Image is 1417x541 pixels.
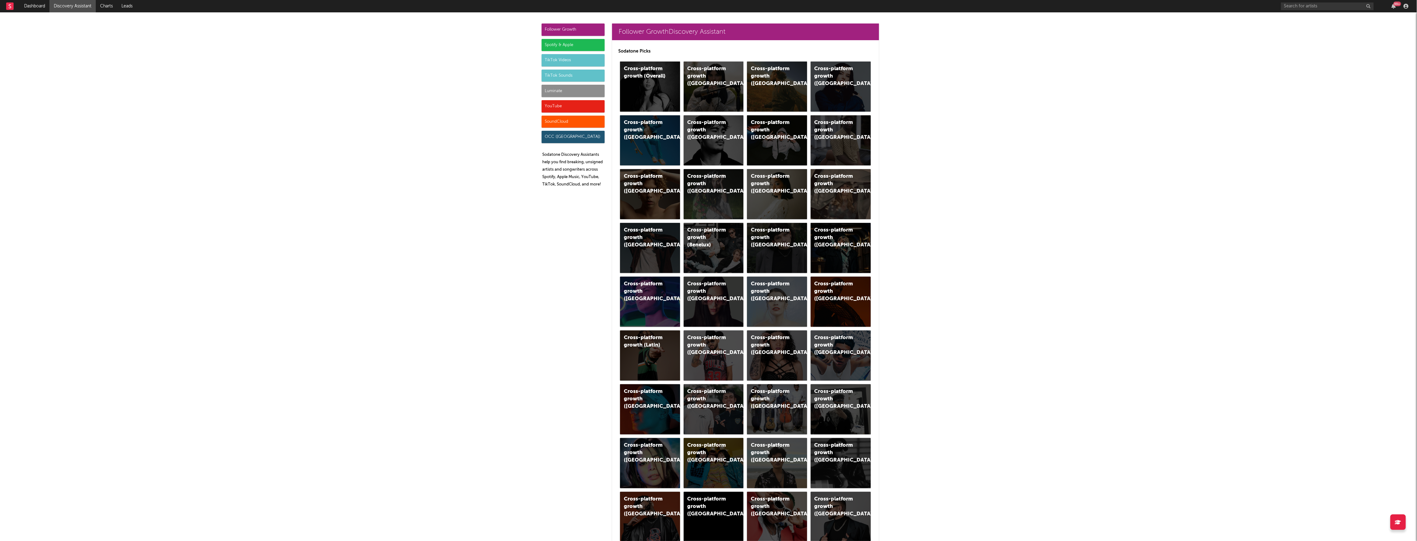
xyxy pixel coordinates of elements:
[814,334,857,356] div: Cross-platform growth ([GEOGRAPHIC_DATA])
[624,173,666,195] div: Cross-platform growth ([GEOGRAPHIC_DATA])
[612,23,879,40] a: Follower GrowthDiscovery Assistant
[747,169,807,219] a: Cross-platform growth ([GEOGRAPHIC_DATA])
[684,384,744,434] a: Cross-platform growth ([GEOGRAPHIC_DATA])
[814,65,857,87] div: Cross-platform growth ([GEOGRAPHIC_DATA])
[811,169,871,219] a: Cross-platform growth ([GEOGRAPHIC_DATA])
[751,65,793,87] div: Cross-platform growth ([GEOGRAPHIC_DATA])
[747,330,807,381] a: Cross-platform growth ([GEOGRAPHIC_DATA])
[1392,4,1396,9] button: 99+
[684,115,744,165] a: Cross-platform growth ([GEOGRAPHIC_DATA])
[542,116,605,128] div: SoundCloud
[620,384,680,434] a: Cross-platform growth ([GEOGRAPHIC_DATA])
[814,496,857,518] div: Cross-platform growth ([GEOGRAPHIC_DATA])
[751,496,793,518] div: Cross-platform growth ([GEOGRAPHIC_DATA])
[687,496,730,518] div: Cross-platform growth ([GEOGRAPHIC_DATA]/[GEOGRAPHIC_DATA]/[GEOGRAPHIC_DATA])
[751,280,793,303] div: Cross-platform growth ([GEOGRAPHIC_DATA])
[542,85,605,97] div: Luminate
[620,62,680,112] a: Cross-platform growth (Overall)
[620,277,680,327] a: Cross-platform growth ([GEOGRAPHIC_DATA])
[620,438,680,488] a: Cross-platform growth ([GEOGRAPHIC_DATA])
[751,388,793,410] div: Cross-platform growth ([GEOGRAPHIC_DATA])
[684,438,744,488] a: Cross-platform growth ([GEOGRAPHIC_DATA])
[747,62,807,112] a: Cross-platform growth ([GEOGRAPHIC_DATA])
[747,115,807,165] a: Cross-platform growth ([GEOGRAPHIC_DATA]/GSA)
[687,280,730,303] div: Cross-platform growth ([GEOGRAPHIC_DATA])
[624,388,666,410] div: Cross-platform growth ([GEOGRAPHIC_DATA])
[624,119,666,141] div: Cross-platform growth ([GEOGRAPHIC_DATA])
[620,223,680,273] a: Cross-platform growth ([GEOGRAPHIC_DATA])
[811,62,871,112] a: Cross-platform growth ([GEOGRAPHIC_DATA])
[751,119,793,141] div: Cross-platform growth ([GEOGRAPHIC_DATA]/GSA)
[624,65,666,80] div: Cross-platform growth (Overall)
[751,334,793,356] div: Cross-platform growth ([GEOGRAPHIC_DATA])
[811,330,871,381] a: Cross-platform growth ([GEOGRAPHIC_DATA])
[620,169,680,219] a: Cross-platform growth ([GEOGRAPHIC_DATA])
[814,280,857,303] div: Cross-platform growth ([GEOGRAPHIC_DATA])
[542,70,605,82] div: TikTok Sounds
[747,438,807,488] a: Cross-platform growth ([GEOGRAPHIC_DATA])
[814,388,857,410] div: Cross-platform growth ([GEOGRAPHIC_DATA])
[814,173,857,195] div: Cross-platform growth ([GEOGRAPHIC_DATA])
[687,334,730,356] div: Cross-platform growth ([GEOGRAPHIC_DATA])
[687,442,730,464] div: Cross-platform growth ([GEOGRAPHIC_DATA])
[542,39,605,51] div: Spotify & Apple
[684,277,744,327] a: Cross-platform growth ([GEOGRAPHIC_DATA])
[811,438,871,488] a: Cross-platform growth ([GEOGRAPHIC_DATA])
[747,223,807,273] a: Cross-platform growth ([GEOGRAPHIC_DATA])
[811,277,871,327] a: Cross-platform growth ([GEOGRAPHIC_DATA])
[542,54,605,66] div: TikTok Videos
[811,384,871,434] a: Cross-platform growth ([GEOGRAPHIC_DATA])
[684,330,744,381] a: Cross-platform growth ([GEOGRAPHIC_DATA])
[684,223,744,273] a: Cross-platform growth (Benelux)
[542,131,605,143] div: OCC ([GEOGRAPHIC_DATA])
[747,277,807,327] a: Cross-platform growth ([GEOGRAPHIC_DATA])
[687,388,730,410] div: Cross-platform growth ([GEOGRAPHIC_DATA])
[814,442,857,464] div: Cross-platform growth ([GEOGRAPHIC_DATA])
[618,48,873,55] p: Sodatone Picks
[687,227,730,249] div: Cross-platform growth (Benelux)
[620,330,680,381] a: Cross-platform growth (Latin)
[751,227,793,249] div: Cross-platform growth ([GEOGRAPHIC_DATA])
[1281,2,1374,10] input: Search for artists
[684,62,744,112] a: Cross-platform growth ([GEOGRAPHIC_DATA])
[811,115,871,165] a: Cross-platform growth ([GEOGRAPHIC_DATA])
[751,173,793,195] div: Cross-platform growth ([GEOGRAPHIC_DATA])
[620,115,680,165] a: Cross-platform growth ([GEOGRAPHIC_DATA])
[687,173,730,195] div: Cross-platform growth ([GEOGRAPHIC_DATA])
[747,384,807,434] a: Cross-platform growth ([GEOGRAPHIC_DATA])
[1394,2,1401,6] div: 99 +
[624,442,666,464] div: Cross-platform growth ([GEOGRAPHIC_DATA])
[542,100,605,113] div: YouTube
[542,151,605,188] p: Sodatone Discovery Assistants help you find breaking, unsigned artists and songwriters across Spo...
[624,334,666,349] div: Cross-platform growth (Latin)
[814,119,857,141] div: Cross-platform growth ([GEOGRAPHIC_DATA])
[687,119,730,141] div: Cross-platform growth ([GEOGRAPHIC_DATA])
[687,65,730,87] div: Cross-platform growth ([GEOGRAPHIC_DATA])
[624,496,666,518] div: Cross-platform growth ([GEOGRAPHIC_DATA])
[624,280,666,303] div: Cross-platform growth ([GEOGRAPHIC_DATA])
[542,23,605,36] div: Follower Growth
[811,223,871,273] a: Cross-platform growth ([GEOGRAPHIC_DATA])
[684,169,744,219] a: Cross-platform growth ([GEOGRAPHIC_DATA])
[751,442,793,464] div: Cross-platform growth ([GEOGRAPHIC_DATA])
[814,227,857,249] div: Cross-platform growth ([GEOGRAPHIC_DATA])
[624,227,666,249] div: Cross-platform growth ([GEOGRAPHIC_DATA])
